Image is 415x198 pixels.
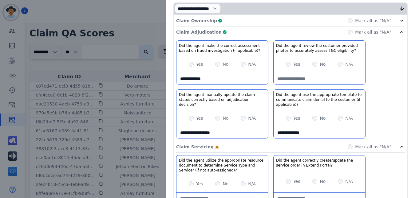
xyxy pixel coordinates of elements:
[248,61,256,67] label: N/A
[345,61,353,67] label: N/A
[276,92,363,107] h3: Did the agent use the appropriate template to communicate claim denial to the customer (if applic...
[223,115,228,121] label: No
[248,181,256,187] label: N/A
[196,61,203,67] label: Yes
[223,61,228,67] label: No
[276,158,363,168] h3: Did the agent correctly create/update the service order in Extend Portal?
[179,92,266,107] h3: Did the agent manually update the claim status correctly based on adjudication decision?
[345,178,353,184] label: N/A
[355,18,391,24] label: Mark all as "N/A"
[179,43,266,53] h3: Did the agent make the correct assessment based on fraud investigation (if applicable)?
[179,158,266,173] h3: Did the agent utilize the appropriate resource document to determine Service Type and Servicer (i...
[248,115,256,121] label: N/A
[345,115,353,121] label: N/A
[196,181,203,187] label: Yes
[320,61,326,67] label: No
[293,61,300,67] label: Yes
[176,144,214,150] p: Claim Servicing
[176,29,222,35] p: Claim Adjudication
[293,178,300,184] label: Yes
[223,181,228,187] label: No
[320,115,326,121] label: No
[176,18,217,24] p: Claim Ownership
[320,178,326,184] label: No
[293,115,300,121] label: Yes
[196,115,203,121] label: Yes
[355,29,391,35] label: Mark all as "N/A"
[355,144,391,150] label: Mark all as "N/A"
[276,43,363,53] h3: Did the agent review the customer-provided photos to accurately assess T&C eligibility?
